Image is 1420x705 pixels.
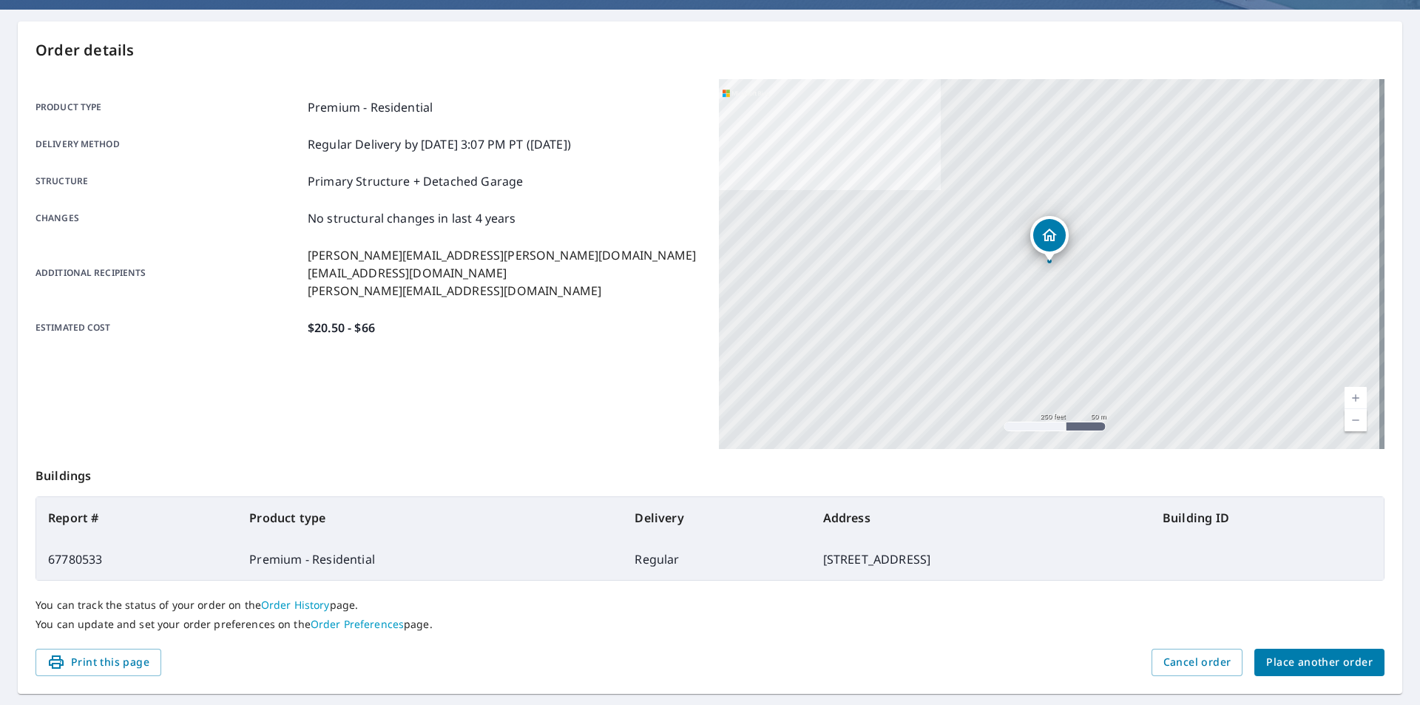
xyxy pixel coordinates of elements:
p: Premium - Residential [308,98,433,116]
p: Buildings [35,449,1384,496]
p: $20.50 - $66 [308,319,375,337]
button: Place another order [1254,649,1384,676]
p: You can update and set your order preferences on the page. [35,618,1384,631]
a: Current Level 17, Zoom In [1345,387,1367,409]
a: Order Preferences [311,617,404,631]
p: Structure [35,172,302,190]
th: Building ID [1151,497,1384,539]
span: Cancel order [1163,653,1231,672]
th: Report # [36,497,237,539]
p: Primary Structure + Detached Garage [308,172,523,190]
td: [STREET_ADDRESS] [811,539,1151,580]
p: Delivery method [35,135,302,153]
a: Current Level 17, Zoom Out [1345,409,1367,431]
button: Cancel order [1152,649,1243,676]
p: [PERSON_NAME][EMAIL_ADDRESS][DOMAIN_NAME] [308,282,696,300]
span: Print this page [47,653,149,672]
th: Delivery [623,497,811,539]
p: Regular Delivery by [DATE] 3:07 PM PT ([DATE]) [308,135,571,153]
a: Order History [261,598,330,612]
p: Additional recipients [35,246,302,300]
td: Regular [623,539,811,580]
p: [EMAIL_ADDRESS][DOMAIN_NAME] [308,264,696,282]
p: Changes [35,209,302,227]
p: Order details [35,39,1384,61]
div: Dropped pin, building 1, Residential property, 628 Autumn Rise Ln Columbia, IL 62236 [1030,216,1069,262]
button: Print this page [35,649,161,676]
td: 67780533 [36,539,237,580]
th: Product type [237,497,623,539]
th: Address [811,497,1151,539]
p: Estimated cost [35,319,302,337]
p: [PERSON_NAME][EMAIL_ADDRESS][PERSON_NAME][DOMAIN_NAME] [308,246,696,264]
span: Place another order [1266,653,1373,672]
td: Premium - Residential [237,539,623,580]
p: No structural changes in last 4 years [308,209,516,227]
p: You can track the status of your order on the page. [35,598,1384,612]
p: Product type [35,98,302,116]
